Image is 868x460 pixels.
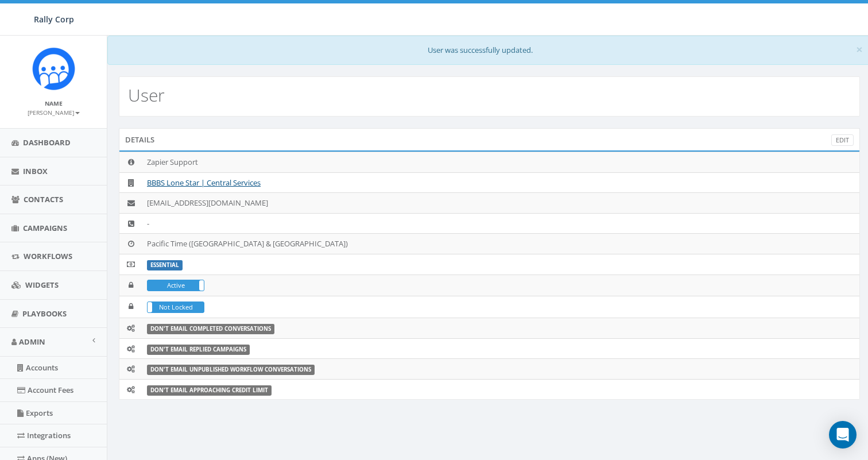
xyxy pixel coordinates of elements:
[142,152,859,173] td: Zapier Support
[147,301,204,314] div: LockedNot Locked
[32,47,75,90] img: Icon_1.png
[34,14,74,25] span: Rally Corp
[128,86,165,105] h2: User
[856,41,863,57] span: ×
[19,337,45,347] span: Admin
[142,193,859,214] td: [EMAIL_ADDRESS][DOMAIN_NAME]
[28,107,80,117] a: [PERSON_NAME]
[147,345,250,355] label: Don't Email Replied Campaigns
[856,44,863,56] button: Close
[23,137,71,148] span: Dashboard
[24,251,72,261] span: Workflows
[147,260,183,270] label: ESSENTIAL
[119,128,860,151] div: Details
[28,109,80,117] small: [PERSON_NAME]
[147,365,315,375] label: Don't Email Unpublished Workflow Conversations
[147,280,204,292] div: ActiveIn Active
[22,308,67,319] span: Playbooks
[25,280,59,290] span: Widgets
[831,134,854,146] a: Edit
[23,223,67,233] span: Campaigns
[142,213,859,234] td: -
[142,234,859,254] td: Pacific Time ([GEOGRAPHIC_DATA] & [GEOGRAPHIC_DATA])
[45,99,63,107] small: Name
[147,324,274,334] label: Don't Email Completed Conversations
[23,166,48,176] span: Inbox
[148,302,204,313] label: Not Locked
[24,194,63,204] span: Contacts
[148,280,204,291] label: Active
[829,421,857,449] div: Open Intercom Messenger
[147,385,272,396] label: Don't Email Approaching Credit Limit
[147,177,261,188] a: BBBS Lone Star | Central Services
